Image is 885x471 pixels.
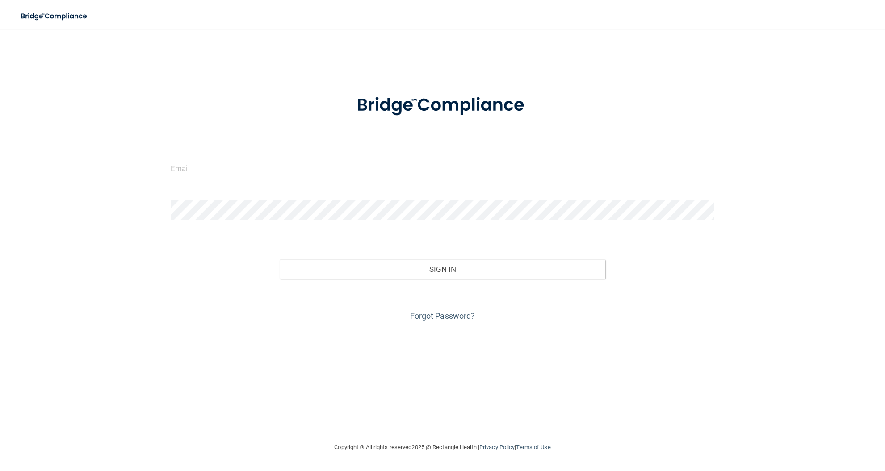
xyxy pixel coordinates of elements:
[410,311,475,321] a: Forgot Password?
[516,444,550,450] a: Terms of Use
[280,433,606,462] div: Copyright © All rights reserved 2025 @ Rectangle Health | |
[280,259,606,279] button: Sign In
[479,444,515,450] a: Privacy Policy
[171,158,714,178] input: Email
[13,7,96,25] img: bridge_compliance_login_screen.278c3ca4.svg
[338,82,546,129] img: bridge_compliance_login_screen.278c3ca4.svg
